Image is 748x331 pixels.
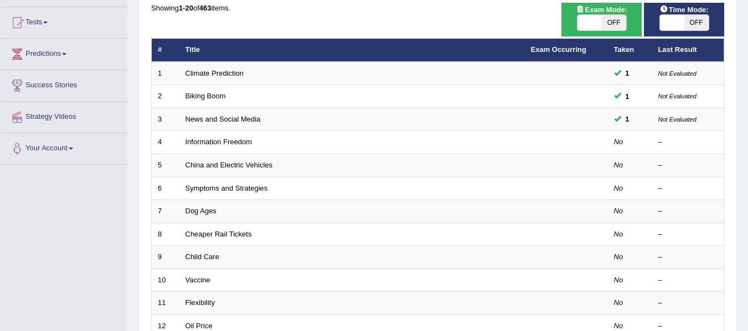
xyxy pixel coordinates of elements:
a: Flexibility [185,298,215,307]
a: Predictions [1,39,127,66]
div: – [658,252,718,262]
div: – [658,206,718,217]
td: 1 [152,62,179,85]
a: Oil Price [185,322,213,330]
div: Showing of items. [151,3,724,13]
td: 3 [152,108,179,131]
em: No [614,184,623,192]
a: Climate Prediction [185,69,244,77]
a: China and Electric Vehicles [185,161,273,169]
a: Tests [1,7,127,35]
a: News and Social Media [185,115,261,123]
a: Information Freedom [185,138,252,146]
b: 463 [199,4,211,12]
td: 2 [152,85,179,108]
a: Dog Ages [185,207,216,215]
td: 9 [152,246,179,269]
span: OFF [602,15,626,30]
span: Exam Mode: [571,4,631,15]
div: – [658,229,718,240]
a: Exam Occurring [531,45,586,54]
th: Taken [608,39,652,62]
a: Your Account [1,133,127,161]
th: # [152,39,179,62]
a: Symptoms and Strategies [185,184,268,192]
td: 10 [152,269,179,292]
td: 7 [152,200,179,223]
em: No [614,230,623,238]
em: No [614,253,623,261]
div: – [658,160,718,171]
a: Strategy Videos [1,102,127,129]
td: 8 [152,223,179,246]
a: Biking Boom [185,92,226,100]
th: Title [179,39,525,62]
span: OFF [684,15,709,30]
div: – [658,183,718,194]
div: – [658,137,718,148]
a: Cheaper Rail Tickets [185,230,252,238]
span: Time Mode: [656,4,713,15]
em: No [614,161,623,169]
th: Last Result [652,39,724,62]
span: You can still take this question [621,91,634,102]
a: Success Stories [1,70,127,98]
div: – [658,298,718,308]
small: Not Evaluated [658,116,697,123]
div: – [658,275,718,286]
td: 4 [152,131,179,154]
a: Child Care [185,253,219,261]
td: 11 [152,292,179,315]
small: Not Evaluated [658,70,697,77]
em: No [614,138,623,146]
td: 6 [152,177,179,200]
span: You can still take this question [621,67,634,79]
b: 1-20 [179,4,193,12]
div: Show exams occurring in exams [561,3,642,36]
td: 5 [152,154,179,177]
small: Not Evaluated [658,93,697,99]
em: No [614,207,623,215]
em: No [614,276,623,284]
em: No [614,298,623,307]
span: You can still take this question [621,113,634,125]
em: No [614,322,623,330]
a: Vaccine [185,276,210,284]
